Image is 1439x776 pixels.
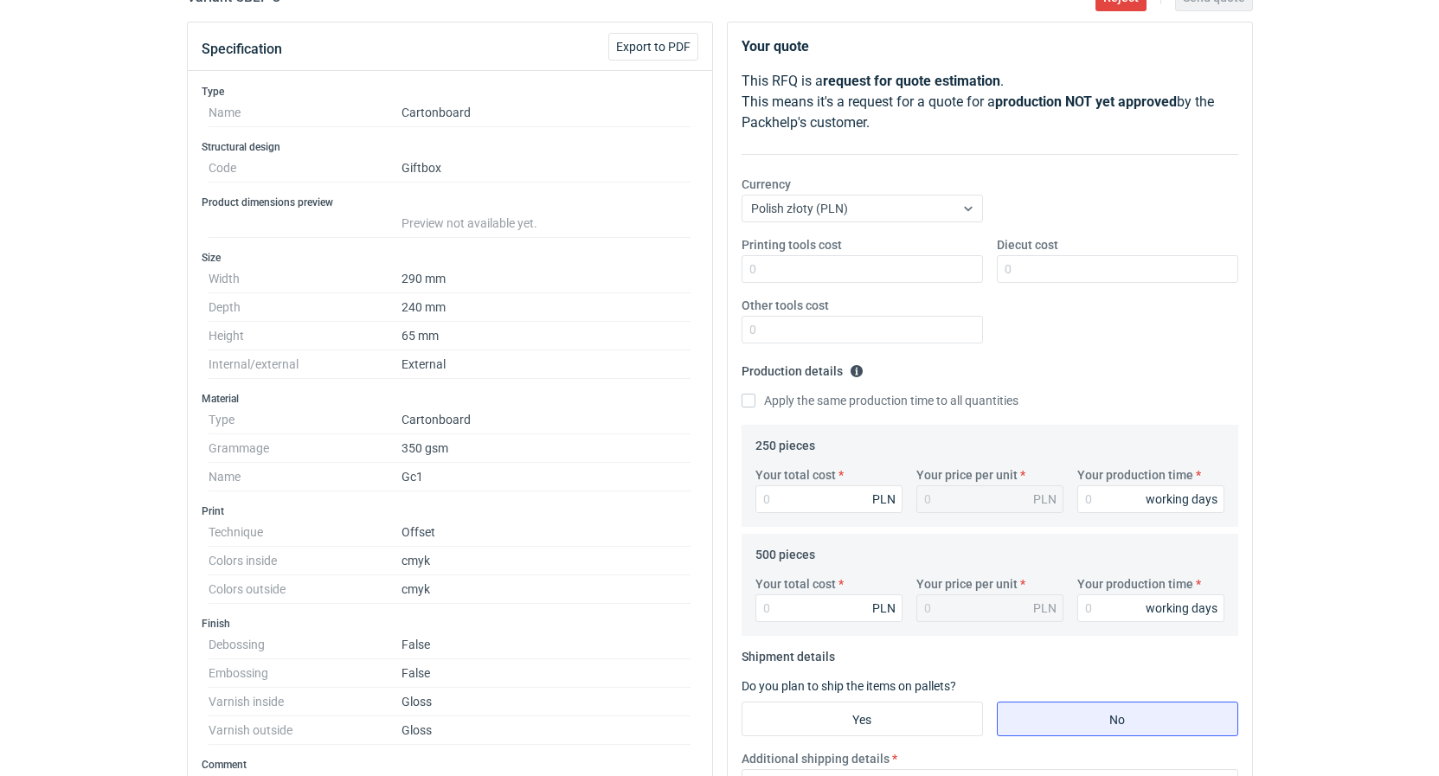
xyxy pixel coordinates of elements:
dt: Colors outside [209,575,402,604]
label: Additional shipping details [742,750,890,767]
input: 0 [742,316,983,343]
div: working days [1146,491,1217,508]
dt: Height [209,322,402,350]
input: 0 [997,255,1238,283]
label: Do you plan to ship the items on pallets? [742,679,956,693]
div: PLN [1033,491,1057,508]
dt: Colors inside [209,547,402,575]
h3: Type [202,85,698,99]
input: 0 [1077,594,1224,622]
dd: Offset [402,518,691,547]
dd: False [402,659,691,688]
h3: Comment [202,758,698,772]
legend: Production details [742,357,864,378]
dt: Varnish inside [209,688,402,716]
h3: Product dimensions preview [202,196,698,209]
dt: Internal/external [209,350,402,379]
span: Export to PDF [616,41,691,53]
label: Your production time [1077,575,1193,593]
label: Your total cost [755,575,836,593]
strong: production NOT yet approved [995,93,1177,110]
dt: Width [209,265,402,293]
dd: Cartonboard [402,99,691,127]
dd: 350 gsm [402,434,691,463]
input: 0 [742,255,983,283]
dt: Embossing [209,659,402,688]
dd: 240 mm [402,293,691,322]
div: working days [1146,600,1217,617]
dd: cmyk [402,575,691,604]
dt: Code [209,154,402,183]
dd: Giftbox [402,154,691,183]
dd: cmyk [402,547,691,575]
h3: Size [202,251,698,265]
dd: Cartonboard [402,406,691,434]
label: Printing tools cost [742,236,842,253]
label: Your total cost [755,466,836,484]
dd: 290 mm [402,265,691,293]
dd: Gloss [402,716,691,745]
dd: False [402,631,691,659]
input: 0 [755,594,903,622]
dt: Technique [209,518,402,547]
label: Diecut cost [997,236,1058,253]
span: Preview not available yet. [402,216,537,230]
h3: Finish [202,617,698,631]
dd: Gc1 [402,463,691,491]
span: Polish złoty (PLN) [751,202,848,215]
label: No [997,702,1238,736]
label: Apply the same production time to all quantities [742,392,1018,409]
legend: 500 pieces [755,541,815,561]
h3: Structural design [202,140,698,154]
label: Your production time [1077,466,1193,484]
button: Specification [202,29,282,70]
h3: Material [202,392,698,406]
strong: Your quote [742,38,809,55]
legend: Shipment details [742,643,835,664]
dd: 65 mm [402,322,691,350]
label: Your price per unit [916,466,1018,484]
dd: External [402,350,691,379]
dt: Name [209,463,402,491]
p: This RFQ is a . This means it's a request for a quote for a by the Packhelp's customer. [742,71,1238,133]
dt: Name [209,99,402,127]
label: Your price per unit [916,575,1018,593]
label: Currency [742,176,791,193]
input: 0 [1077,485,1224,513]
dt: Debossing [209,631,402,659]
dt: Grammage [209,434,402,463]
div: PLN [872,491,896,508]
strong: request for quote estimation [823,73,1000,89]
label: Yes [742,702,983,736]
dt: Depth [209,293,402,322]
legend: 250 pieces [755,432,815,452]
div: PLN [872,600,896,617]
dt: Varnish outside [209,716,402,745]
dt: Type [209,406,402,434]
input: 0 [755,485,903,513]
button: Export to PDF [608,33,698,61]
div: PLN [1033,600,1057,617]
h3: Print [202,504,698,518]
label: Other tools cost [742,297,829,314]
dd: Gloss [402,688,691,716]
